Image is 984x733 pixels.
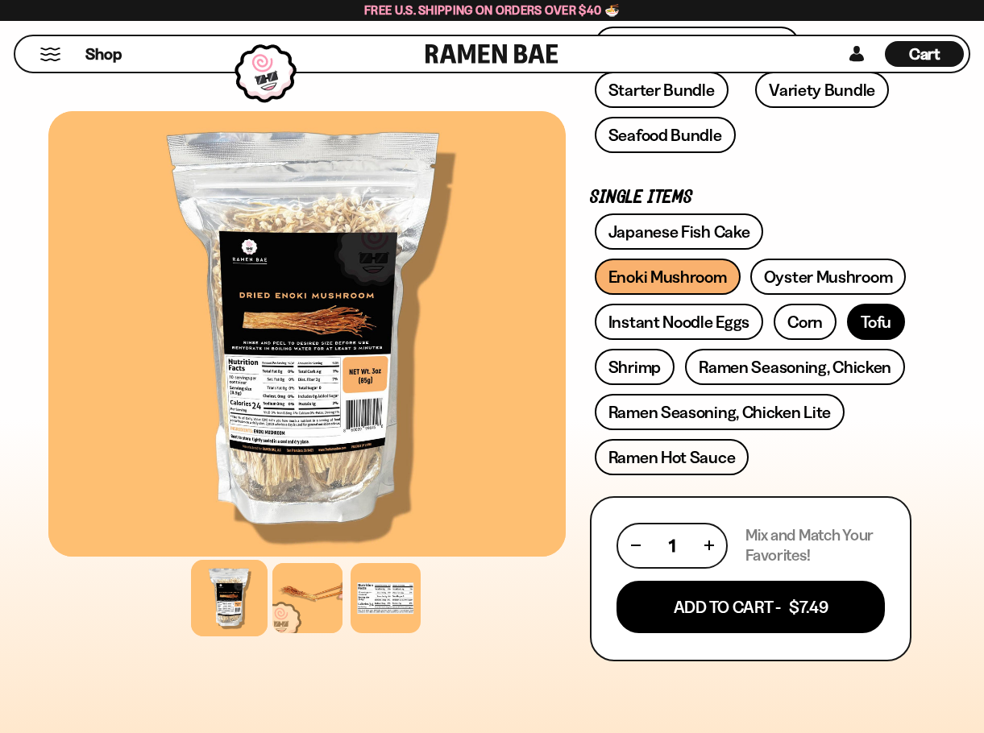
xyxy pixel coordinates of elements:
button: Add To Cart - $7.49 [617,581,885,633]
p: Single Items [590,190,911,205]
a: Variety Bundle [755,72,889,108]
a: Starter Bundle [595,72,729,108]
a: Shrimp [595,349,675,385]
button: Mobile Menu Trigger [39,48,61,61]
a: Ramen Hot Sauce [595,439,749,475]
a: Tofu [847,304,905,340]
a: Shop [85,41,122,67]
a: Oyster Mushroom [750,259,907,295]
a: Instant Noodle Eggs [595,304,763,340]
p: Mix and Match Your Favorites! [745,525,885,565]
a: Seafood Bundle [595,117,736,153]
div: Cart [885,36,964,72]
a: Ramen Seasoning, Chicken [685,349,905,385]
a: Ramen Seasoning, Chicken Lite [595,394,845,430]
span: 1 [669,536,675,556]
a: Japanese Fish Cake [595,213,764,250]
span: Cart [909,44,940,64]
a: Corn [774,304,837,340]
span: Shop [85,43,122,65]
span: Free U.S. Shipping on Orders over $40 🍜 [364,2,620,18]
